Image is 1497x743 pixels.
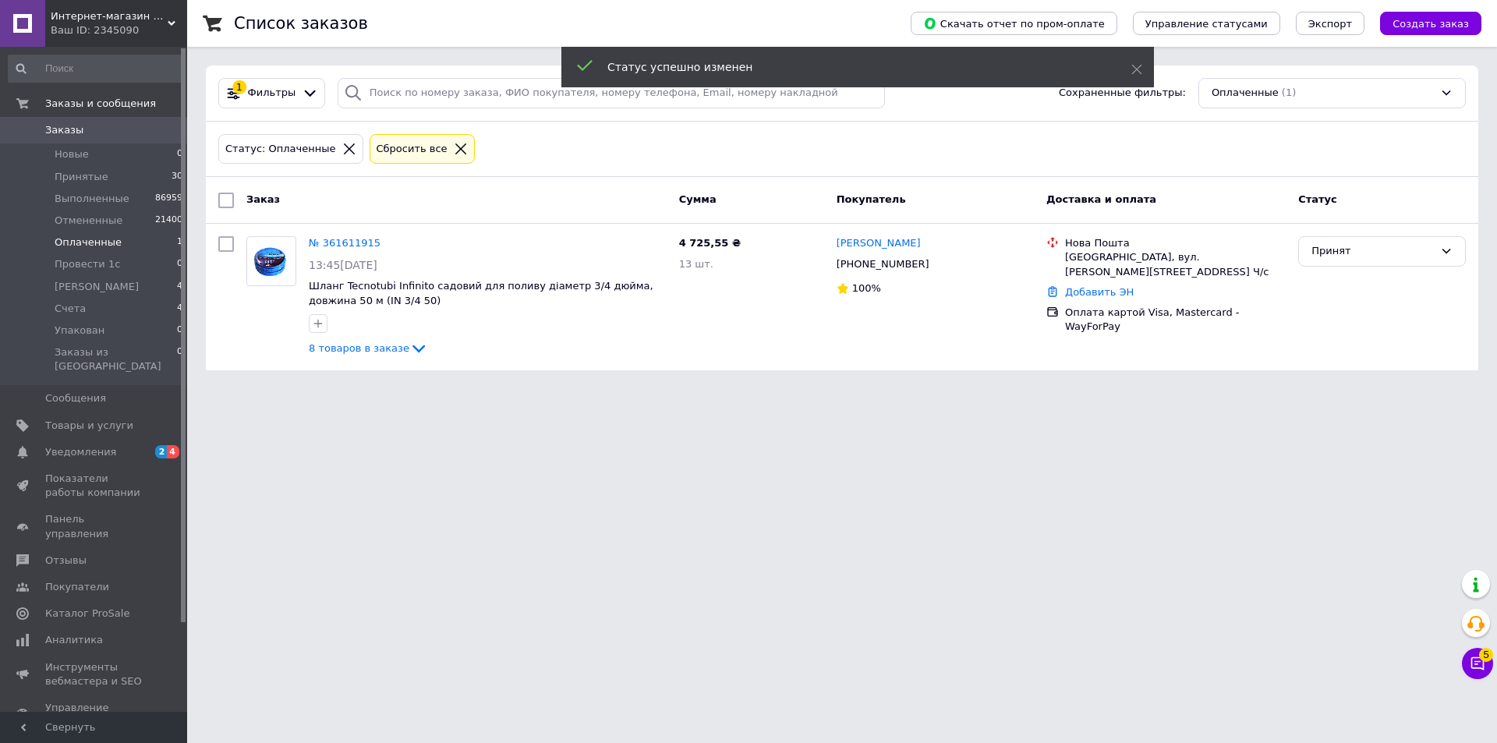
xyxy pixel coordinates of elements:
span: Показатели работы компании [45,472,144,500]
span: Покупатель [837,193,906,205]
div: Сбросить все [373,141,451,157]
span: 100% [852,282,881,294]
input: Поиск [8,55,184,83]
a: Фото товару [246,236,296,286]
div: Оплата картой Visa, Mastercard - WayForPay [1065,306,1286,334]
span: 13:45[DATE] [309,259,377,271]
span: [PHONE_NUMBER] [837,258,929,270]
div: Статус успешно изменен [607,59,1092,75]
button: Создать заказ [1380,12,1481,35]
span: Счета [55,302,86,316]
span: 4 725,55 ₴ [679,237,741,249]
span: Заказы и сообщения [45,97,156,111]
span: 21400 [155,214,182,228]
input: Поиск по номеру заказа, ФИО покупателя, номеру телефона, Email, номеру накладной [338,78,885,108]
span: 0 [177,345,182,373]
span: Отмененные [55,214,122,228]
span: Аналитика [45,633,103,647]
a: Добавить ЭН [1065,286,1134,298]
span: Принятые [55,170,108,184]
span: 4 [177,280,182,294]
span: Заказы из [GEOGRAPHIC_DATA] [55,345,177,373]
img: Фото товару [247,246,296,278]
span: Доставка и оплата [1046,193,1156,205]
span: 30 [172,170,182,184]
span: [PERSON_NAME] [55,280,139,294]
span: Отзывы [45,554,87,568]
span: 0 [177,324,182,338]
span: Выполненные [55,192,129,206]
span: Провести 1с [55,257,120,271]
span: 4 [177,302,182,316]
a: 8 товаров в заказе [309,342,428,354]
span: Сумма [679,193,717,205]
span: Панель управления [45,512,144,540]
span: Управление статусами [1145,18,1268,30]
span: Сохраненные фильтры: [1059,86,1186,101]
span: Экспорт [1308,18,1352,30]
span: (1) [1282,87,1296,98]
a: [PERSON_NAME] [837,236,921,251]
button: Чат с покупателем5 [1462,648,1493,679]
span: Заказ [246,193,280,205]
span: Фильтры [248,86,296,101]
span: Создать заказ [1393,18,1469,30]
button: Управление статусами [1133,12,1280,35]
span: Уведомления [45,445,116,459]
a: Создать заказ [1364,17,1481,29]
span: Управление сайтом [45,701,144,729]
span: Покупатели [45,580,109,594]
button: Скачать отчет по пром-оплате [911,12,1117,35]
div: Статус: Оплаченные [222,141,339,157]
span: 1 [177,235,182,249]
span: 0 [177,257,182,271]
span: Оплаченные [1212,86,1279,101]
a: Шланг Tecnotubi Infinito садовий для поливу діаметр 3/4 дюйма, довжина 50 м (IN 3/4 50) [309,280,653,306]
div: [GEOGRAPHIC_DATA], вул. [PERSON_NAME][STREET_ADDRESS] Ч/с [1065,250,1286,278]
span: 2 [155,445,168,458]
div: Нова Пошта [1065,236,1286,250]
span: Статус [1298,193,1337,205]
span: Новые [55,147,89,161]
span: 86959 [155,192,182,206]
span: 8 товаров в заказе [309,342,409,354]
div: Ваш ID: 2345090 [51,23,187,37]
span: Оплаченные [55,235,122,249]
span: Товары и услуги [45,419,133,433]
span: Упакован [55,324,104,338]
span: Инструменты вебмастера и SEO [45,660,144,688]
div: Принят [1311,243,1434,260]
span: Скачать отчет по пром-оплате [923,16,1105,30]
h1: Список заказов [234,14,368,33]
span: 5 [1479,648,1493,662]
div: 1 [232,80,246,94]
span: 13 шт. [679,258,713,270]
span: Каталог ProSale [45,607,129,621]
a: № 361611915 [309,237,380,249]
button: Экспорт [1296,12,1364,35]
span: 4 [167,445,179,458]
span: Заказы [45,123,83,137]
span: Интернет-магазин «Мир Ручного Инструмента» [51,9,168,23]
span: Сообщения [45,391,106,405]
span: 0 [177,147,182,161]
